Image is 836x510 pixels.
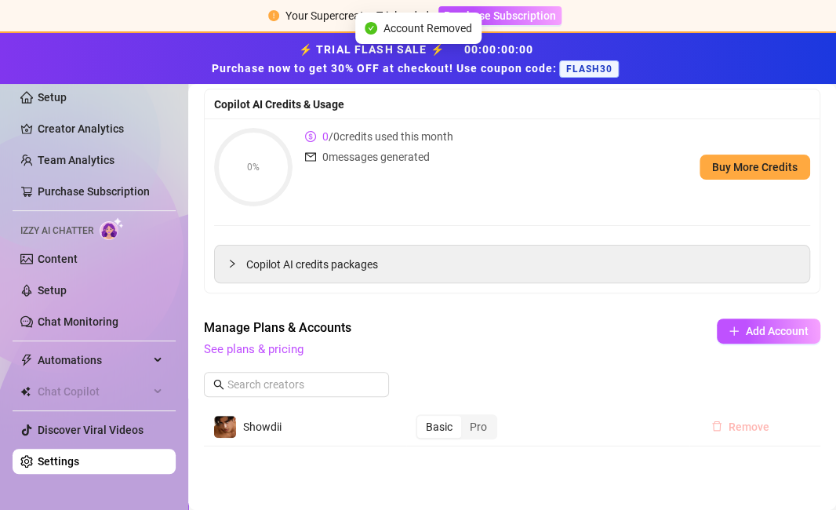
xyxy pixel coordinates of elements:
[700,155,810,180] button: Buy More Credits
[204,319,610,337] span: Manage Plans & Accounts
[438,6,562,25] button: Purchase Subscription
[417,416,461,438] div: Basic
[213,379,224,390] span: search
[204,342,304,356] a: See plans & pricing
[215,246,809,282] div: Copilot AI credits packages
[444,9,556,22] span: Purchase Subscription
[711,421,722,432] span: delete
[38,91,67,104] a: Setup
[438,9,562,22] a: Purchase Subscription
[211,62,559,75] strong: Purchase now to get 30% OFF at checkout! Use coupon code:
[246,256,797,273] span: Copilot AI credits packages
[322,148,430,166] span: 0 messages generated
[20,354,33,366] span: thunderbolt
[729,326,740,337] span: plus
[38,424,144,436] a: Discover Viral Videos
[746,325,809,337] span: Add Account
[227,376,367,393] input: Search creators
[20,224,93,239] span: Izzy AI Chatter
[38,154,114,166] a: Team Analytics
[285,9,432,22] span: Your Supercreator Trial ended.
[699,414,782,439] button: Remove
[717,319,820,344] button: Add Account
[38,348,149,373] span: Automations
[227,259,237,268] span: collapsed
[243,421,282,433] span: Showdii
[464,43,534,56] span: 00 : 00 : 00 : 00
[461,416,496,438] div: Pro
[365,22,377,35] span: check-circle
[38,379,149,404] span: Chat Copilot
[559,60,618,78] span: FLASH30
[20,386,31,397] img: Chat Copilot
[38,116,163,141] a: Creator Analytics
[214,162,293,172] span: 0%
[416,414,497,439] div: segmented control
[214,416,236,438] img: Showdii
[268,10,279,21] span: exclamation-circle
[383,20,472,37] span: Account Removed
[38,284,67,297] a: Setup
[38,185,150,198] a: Purchase Subscription
[100,217,124,240] img: AI Chatter
[305,148,316,166] span: mail
[305,128,316,145] span: dollar-circle
[322,128,453,145] span: / 0 credits used this month
[214,96,810,113] div: Copilot AI Credits & Usage
[712,161,798,173] span: Buy More Credits
[38,315,118,328] a: Chat Monitoring
[322,130,329,143] span: 0
[38,253,78,265] a: Content
[38,455,79,468] a: Settings
[729,421,769,433] span: Remove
